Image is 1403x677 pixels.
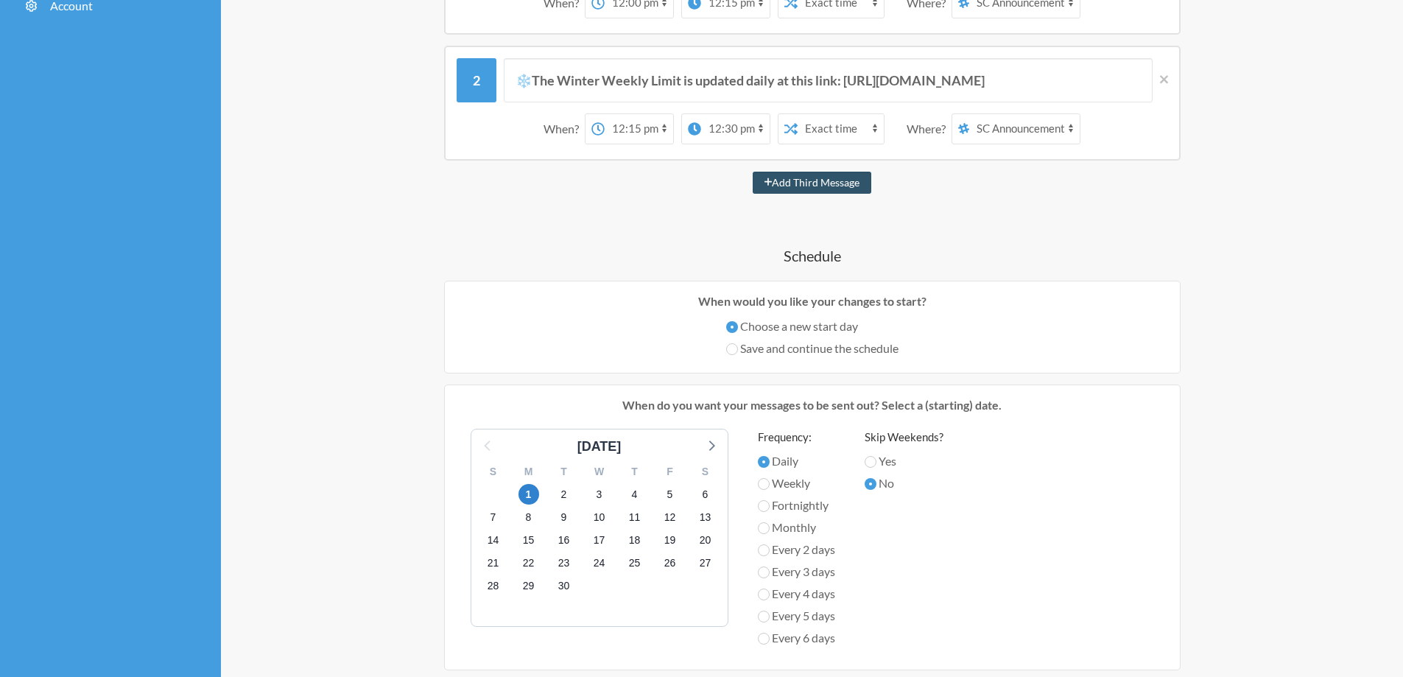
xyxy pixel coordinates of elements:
span: Tuesday, October 7, 2025 [483,507,504,527]
div: M [511,460,546,483]
div: T [617,460,653,483]
input: Every 5 days [758,611,770,622]
span: Tuesday, October 28, 2025 [483,576,504,597]
label: Frequency: [758,429,835,446]
label: Every 4 days [758,585,835,603]
span: Monday, October 27, 2025 [695,553,716,574]
label: Weekly [758,474,835,492]
span: Monday, October 20, 2025 [695,530,716,551]
span: Saturday, October 4, 2025 [625,484,645,505]
label: Fortnightly [758,497,835,514]
span: Tuesday, October 14, 2025 [483,530,504,551]
div: F [653,460,688,483]
input: No [865,478,876,490]
span: Saturday, October 25, 2025 [625,553,645,574]
div: W [582,460,617,483]
label: Yes [865,452,943,470]
input: Every 4 days [758,589,770,600]
input: Yes [865,456,876,468]
span: Saturday, October 11, 2025 [625,507,645,527]
span: Saturday, October 18, 2025 [625,530,645,551]
span: Sunday, October 19, 2025 [660,530,681,551]
span: Friday, October 24, 2025 [589,553,610,574]
span: Monday, October 13, 2025 [695,507,716,527]
label: Monthly [758,519,835,536]
input: Daily [758,456,770,468]
span: Sunday, October 5, 2025 [660,484,681,505]
div: S [476,460,511,483]
input: Weekly [758,478,770,490]
span: Monday, October 6, 2025 [695,484,716,505]
label: Every 5 days [758,607,835,625]
span: Wednesday, October 8, 2025 [518,507,539,527]
input: Every 2 days [758,544,770,556]
span: Thursday, October 23, 2025 [554,553,574,574]
span: Friday, October 10, 2025 [589,507,610,527]
div: [DATE] [572,437,627,457]
label: No [865,474,943,492]
input: Fortnightly [758,500,770,512]
label: Daily [758,452,835,470]
span: Sunday, October 26, 2025 [660,553,681,574]
span: Friday, October 3, 2025 [589,484,610,505]
span: Thursday, October 9, 2025 [554,507,574,527]
label: Every 2 days [758,541,835,558]
input: Every 3 days [758,566,770,578]
span: Wednesday, October 15, 2025 [518,530,539,551]
label: Every 3 days [758,563,835,580]
label: Skip Weekends? [865,429,943,446]
span: Thursday, October 30, 2025 [554,576,574,597]
span: Tuesday, October 21, 2025 [483,553,504,574]
label: Every 6 days [758,629,835,647]
div: S [688,460,723,483]
span: Wednesday, October 1, 2025 [518,484,539,505]
span: Wednesday, October 29, 2025 [518,576,539,597]
div: T [546,460,582,483]
span: Sunday, October 12, 2025 [660,507,681,527]
input: Monthly [758,522,770,534]
span: Thursday, October 16, 2025 [554,530,574,551]
span: Wednesday, October 22, 2025 [518,553,539,574]
span: Thursday, October 2, 2025 [554,484,574,505]
input: Every 6 days [758,633,770,645]
span: Friday, October 17, 2025 [589,530,610,551]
